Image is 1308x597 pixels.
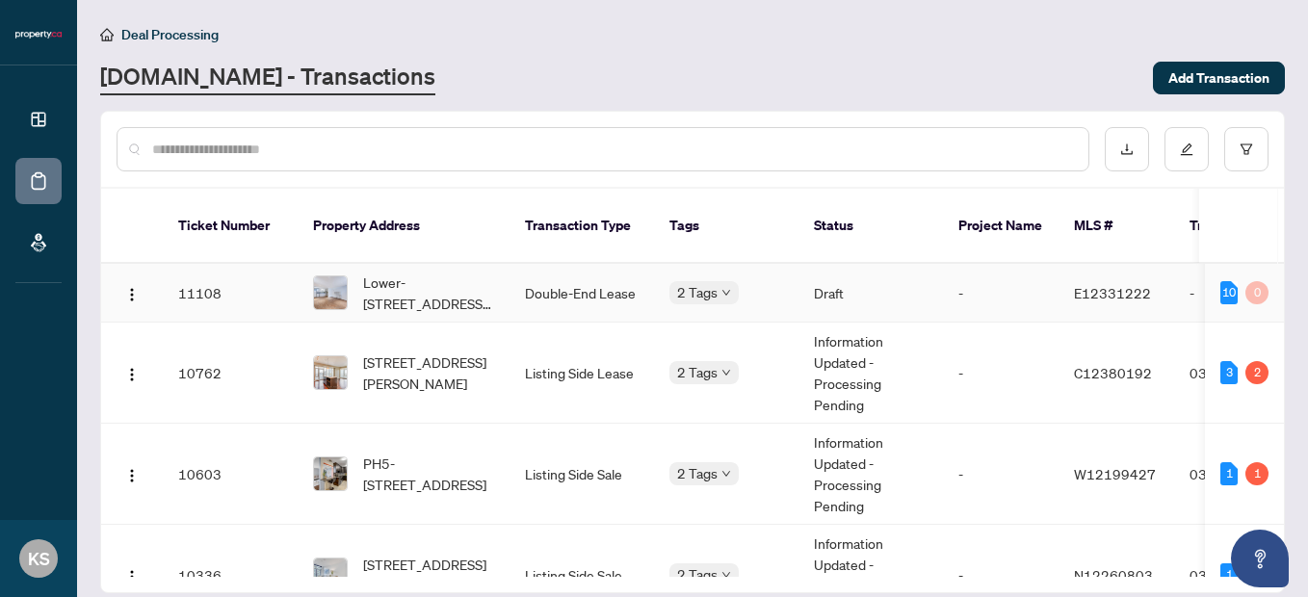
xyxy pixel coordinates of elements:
span: N12260803 [1074,566,1153,584]
span: [STREET_ADDRESS][PERSON_NAME] [363,554,494,596]
span: filter [1240,143,1253,156]
td: - [943,323,1059,424]
button: edit [1164,127,1209,171]
td: Listing Side Sale [510,424,654,525]
span: 2 Tags [677,563,718,585]
th: Tags [654,189,798,264]
td: - [943,424,1059,525]
span: down [721,368,731,377]
div: 0 [1245,281,1269,304]
th: Status [798,189,943,264]
div: 10 [1220,281,1238,304]
th: MLS # [1059,189,1174,264]
th: Project Name [943,189,1059,264]
button: Logo [117,559,147,590]
th: Ticket Number [163,189,298,264]
span: C12380192 [1074,364,1152,381]
button: Logo [117,277,147,308]
td: Double-End Lease [510,264,654,323]
div: 3 [1220,361,1238,384]
span: down [721,288,731,298]
button: Add Transaction [1153,62,1285,94]
td: 10603 [163,424,298,525]
button: Logo [117,458,147,489]
img: Logo [124,287,140,302]
span: 2 Tags [677,281,718,303]
td: 10762 [163,323,298,424]
div: 1 [1220,462,1238,485]
button: download [1105,127,1149,171]
span: home [100,28,114,41]
button: Logo [117,357,147,388]
td: Draft [798,264,943,323]
td: Information Updated - Processing Pending [798,424,943,525]
div: 1 [1245,462,1269,485]
span: W12199427 [1074,465,1156,482]
img: Logo [124,468,140,483]
img: thumbnail-img [314,558,347,591]
button: Open asap [1231,530,1289,587]
th: Transaction Type [510,189,654,264]
th: Property Address [298,189,510,264]
span: Deal Processing [121,26,219,43]
span: download [1120,143,1134,156]
img: Logo [124,367,140,382]
span: down [721,469,731,479]
img: Logo [124,569,140,584]
img: thumbnail-img [314,457,347,490]
span: 2 Tags [677,462,718,484]
span: [STREET_ADDRESS][PERSON_NAME] [363,351,494,394]
img: thumbnail-img [314,356,347,389]
img: thumbnail-img [314,276,347,309]
td: Listing Side Lease [510,323,654,424]
a: [DOMAIN_NAME] - Transactions [100,61,435,95]
div: 1 [1220,563,1238,586]
td: Information Updated - Processing Pending [798,323,943,424]
td: 11108 [163,264,298,323]
span: edit [1180,143,1193,156]
span: down [721,570,731,580]
span: PH5-[STREET_ADDRESS] [363,453,494,495]
div: 2 [1245,361,1269,384]
button: filter [1224,127,1269,171]
span: KS [28,545,50,572]
img: logo [15,29,62,40]
td: - [943,264,1059,323]
span: E12331222 [1074,284,1151,301]
span: Add Transaction [1168,63,1269,93]
span: 2 Tags [677,361,718,383]
span: Lower-[STREET_ADDRESS][PERSON_NAME] [363,272,494,314]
